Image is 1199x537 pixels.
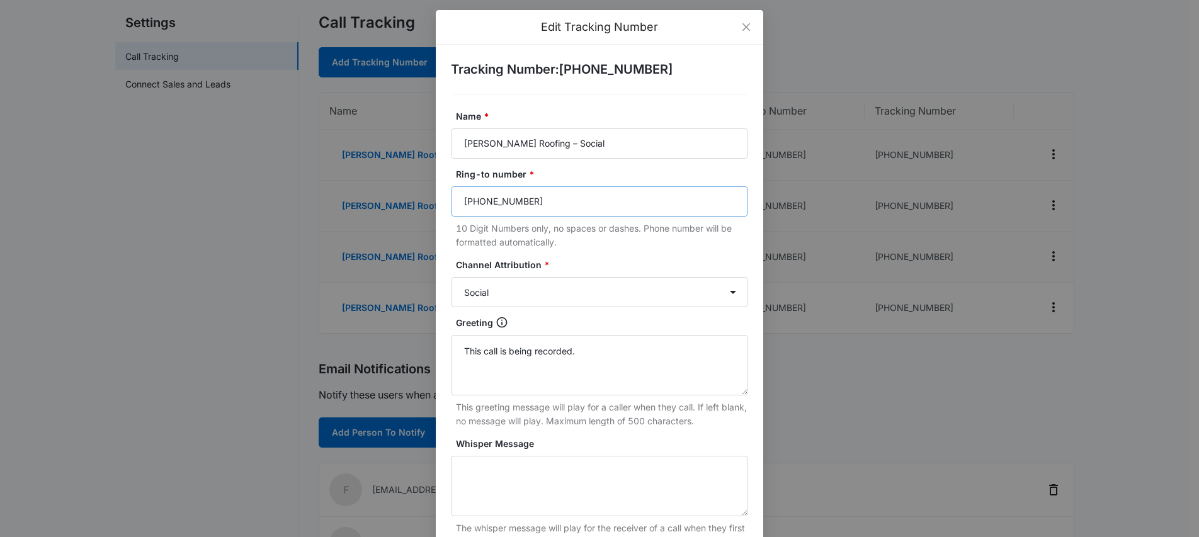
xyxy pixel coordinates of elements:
[451,60,748,79] h2: Tracking Number : [PHONE_NUMBER]
[456,437,753,451] label: Whisper Message
[456,110,753,123] label: Name
[451,335,748,395] textarea: This call is being recorded.
[451,20,748,34] div: Edit Tracking Number
[741,22,751,32] span: close
[456,258,753,272] label: Channel Attribution
[456,316,493,330] p: Greeting
[456,400,748,428] p: This greeting message will play for a caller when they call. If left blank, no message will play....
[729,10,763,44] button: Close
[456,222,748,249] p: 10 Digit Numbers only, no spaces or dashes. Phone number will be formatted automatically.
[456,167,753,181] label: Ring-to number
